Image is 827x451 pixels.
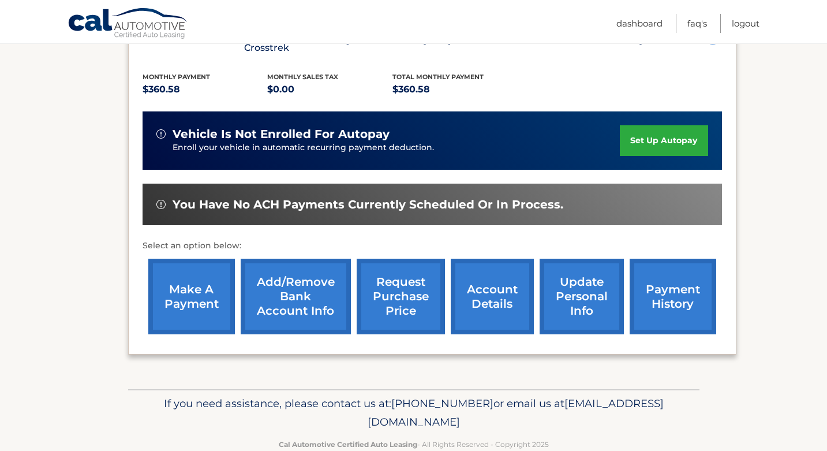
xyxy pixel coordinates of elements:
a: Cal Automotive [68,8,189,41]
a: request purchase price [357,259,445,334]
a: payment history [630,259,716,334]
a: Logout [732,14,759,33]
a: make a payment [148,259,235,334]
a: update personal info [540,259,624,334]
img: alert-white.svg [156,200,166,209]
span: Monthly sales Tax [267,73,338,81]
span: Monthly Payment [143,73,210,81]
p: Enroll your vehicle in automatic recurring payment deduction. [173,141,620,154]
p: $360.58 [392,81,518,98]
strong: Cal Automotive Certified Auto Leasing [279,440,417,449]
a: Dashboard [616,14,663,33]
p: - All Rights Reserved - Copyright 2025 [136,438,692,450]
p: $360.58 [143,81,268,98]
a: Add/Remove bank account info [241,259,351,334]
a: FAQ's [687,14,707,33]
img: alert-white.svg [156,129,166,139]
span: vehicle is not enrolled for autopay [173,127,390,141]
span: [PHONE_NUMBER] [391,397,493,410]
span: You have no ACH payments currently scheduled or in process. [173,197,563,212]
span: [EMAIL_ADDRESS][DOMAIN_NAME] [368,397,664,428]
a: set up autopay [620,125,708,156]
p: If you need assistance, please contact us at: or email us at [136,394,692,431]
p: $0.00 [267,81,392,98]
a: account details [451,259,534,334]
p: Select an option below: [143,239,722,253]
span: Total Monthly Payment [392,73,484,81]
